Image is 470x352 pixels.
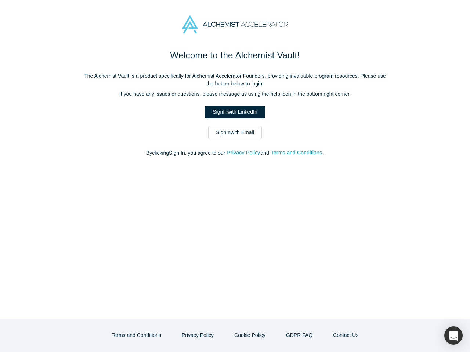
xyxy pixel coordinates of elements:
button: Contact Us [325,329,366,342]
button: Terms and Conditions [104,329,169,342]
button: Cookie Policy [227,329,273,342]
p: By clicking Sign In , you agree to our and . [81,149,389,157]
p: The Alchemist Vault is a product specifically for Alchemist Accelerator Founders, providing inval... [81,72,389,88]
img: Alchemist Accelerator Logo [182,15,288,33]
button: Terms and Conditions [271,148,323,157]
h1: Welcome to the Alchemist Vault! [81,49,389,62]
button: Privacy Policy [174,329,221,342]
a: SignInwith LinkedIn [205,106,265,118]
p: If you have any issues or questions, please message us using the help icon in the bottom right co... [81,90,389,98]
a: SignInwith Email [208,126,262,139]
button: Privacy Policy [227,148,260,157]
a: GDPR FAQ [278,329,320,342]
